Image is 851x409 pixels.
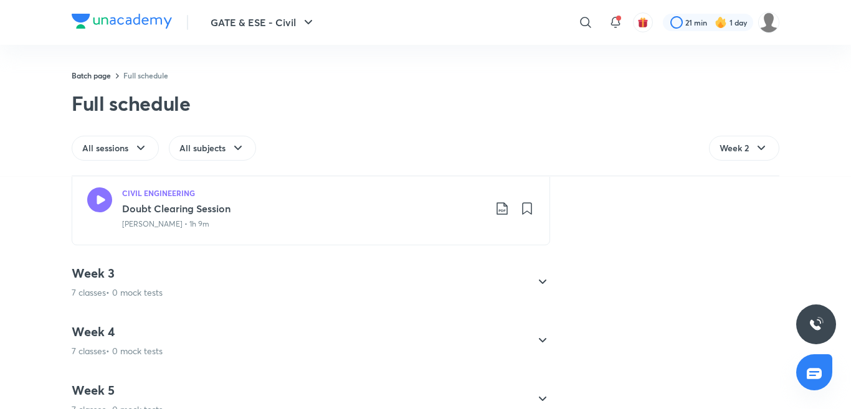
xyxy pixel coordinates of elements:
[82,142,128,154] span: All sessions
[72,382,163,398] h4: Week 5
[715,16,727,29] img: streak
[179,142,226,154] span: All subjects
[72,265,163,281] h4: Week 3
[72,14,172,29] img: Company Logo
[72,286,163,299] p: 7 classes • 0 mock tests
[203,10,323,35] button: GATE & ESE - Civil
[72,14,172,32] a: Company Logo
[72,345,163,357] p: 7 classes • 0 mock tests
[72,172,550,245] a: CIVIL ENGINEERINGDoubt Clearing Session[PERSON_NAME] • 1h 9m
[72,91,191,116] div: Full schedule
[809,317,824,332] img: ttu
[633,12,653,32] button: avatar
[72,324,163,340] h4: Week 4
[72,70,111,80] a: Batch page
[122,187,195,199] h5: CIVIL ENGINEERING
[122,219,209,230] p: [PERSON_NAME] • 1h 9m
[758,12,779,33] img: Kranti
[637,17,649,28] img: avatar
[62,265,550,299] div: Week 37 classes• 0 mock tests
[122,201,485,216] h3: Doubt Clearing Session
[123,70,168,80] a: Full schedule
[62,324,550,357] div: Week 47 classes• 0 mock tests
[720,142,749,154] span: Week 2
